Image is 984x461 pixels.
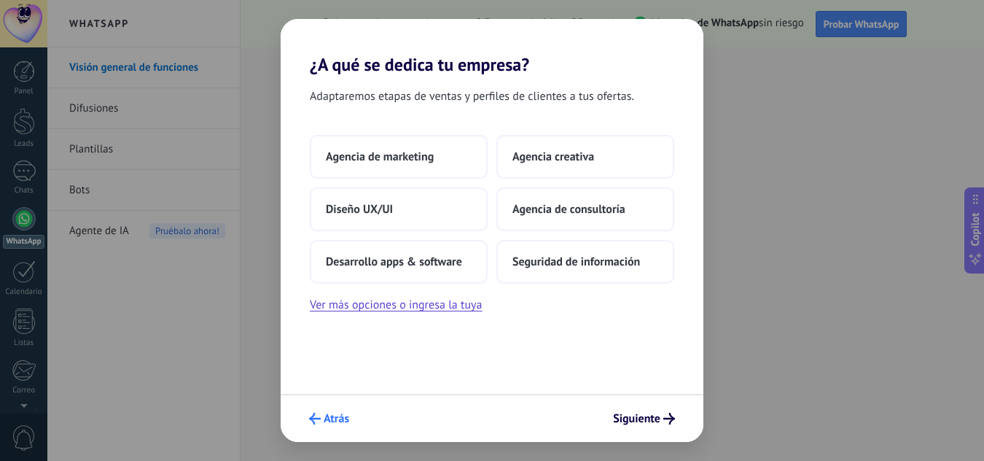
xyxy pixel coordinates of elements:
span: Agencia de consultoría [512,202,625,217]
button: Desarrollo apps & software [310,240,488,284]
button: Atrás [302,406,356,431]
button: Agencia de marketing [310,135,488,179]
button: Siguiente [606,406,682,431]
button: Seguridad de información [496,240,674,284]
span: Diseño UX/UI [326,202,393,217]
span: Seguridad de información [512,255,640,269]
span: Atrás [324,414,349,424]
h2: ¿A qué se dedica tu empresa? [281,19,703,75]
span: Siguiente [613,414,660,424]
button: Ver más opciones o ingresa la tuya [310,295,482,314]
button: Agencia de consultoría [496,187,674,231]
button: Diseño UX/UI [310,187,488,231]
span: Desarrollo apps & software [326,255,462,269]
span: Agencia de marketing [326,150,434,164]
span: Agencia creativa [512,150,594,164]
span: Adaptaremos etapas de ventas y perfiles de clientes a tus ofertas. [310,87,634,106]
button: Agencia creativa [496,135,674,179]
